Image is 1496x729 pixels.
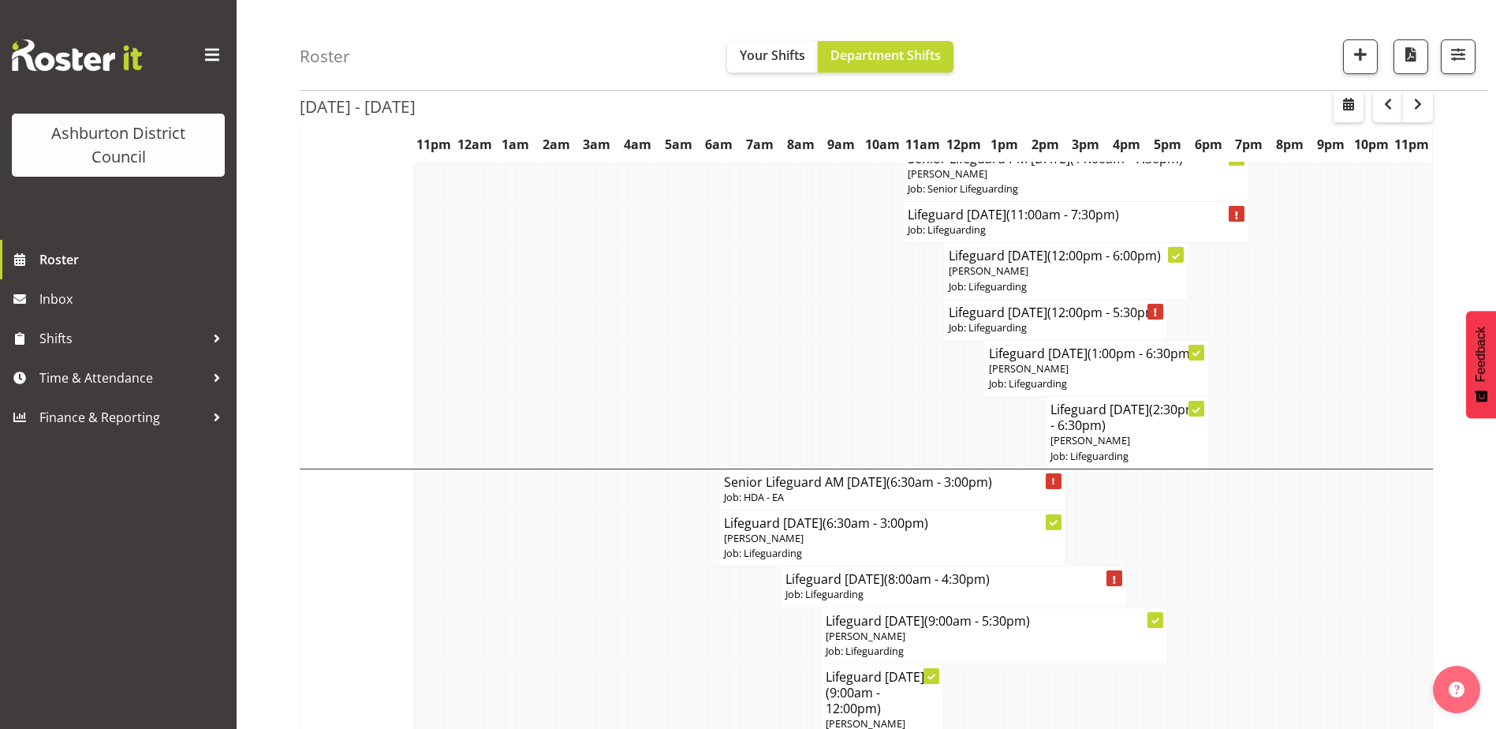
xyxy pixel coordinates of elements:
[39,248,229,271] span: Roster
[1147,126,1188,163] th: 5pm
[949,264,1028,278] span: [PERSON_NAME]
[1392,126,1433,163] th: 11pm
[949,305,1162,320] h4: Lifeguard [DATE]
[1334,91,1364,122] button: Select a specific date within the roster.
[785,571,1121,587] h4: Lifeguard [DATE]
[617,126,658,163] th: 4am
[1050,433,1130,447] span: [PERSON_NAME]
[826,684,881,717] span: (9:00am - 12:00pm)
[1449,682,1464,697] img: help-xxl-2.png
[724,515,1060,531] h4: Lifeguard [DATE]
[902,126,943,163] th: 11am
[908,222,1244,237] p: Job: Lifeguarding
[699,126,740,163] th: 6am
[454,126,495,163] th: 12am
[943,126,984,163] th: 12pm
[1351,126,1392,163] th: 10pm
[1087,345,1194,362] span: (1:00pm - 6:30pm)
[818,41,953,73] button: Department Shifts
[821,126,862,163] th: 9am
[740,126,781,163] th: 7am
[908,151,1244,166] h4: Senior Lifeguard PM [DATE]
[39,327,205,350] span: Shifts
[724,531,804,545] span: [PERSON_NAME]
[989,376,1203,391] p: Job: Lifeguarding
[300,47,350,65] h4: Roster
[39,366,205,390] span: Time & Attendance
[823,514,928,532] span: (6:30am - 3:00pm)
[1047,304,1161,321] span: (12:00pm - 5:30pm)
[39,406,205,429] span: Finance & Reporting
[39,287,229,311] span: Inbox
[830,47,941,64] span: Department Shifts
[1270,126,1311,163] th: 8pm
[1024,126,1065,163] th: 2pm
[1006,206,1119,223] span: (11:00am - 7:30pm)
[826,629,905,643] span: [PERSON_NAME]
[826,669,938,716] h4: Lifeguard [DATE]
[727,41,818,73] button: Your Shifts
[740,47,805,64] span: Your Shifts
[724,474,1060,490] h4: Senior Lifeguard AM [DATE]
[908,166,987,181] span: [PERSON_NAME]
[1047,247,1161,264] span: (12:00pm - 6:00pm)
[724,546,1060,561] p: Job: Lifeguarding
[826,613,1162,629] h4: Lifeguard [DATE]
[576,126,617,163] th: 3am
[1441,39,1475,74] button: Filter Shifts
[1188,126,1229,163] th: 6pm
[1474,327,1488,382] span: Feedback
[908,207,1244,222] h4: Lifeguard [DATE]
[924,612,1030,630] span: (9:00am - 5:30pm)
[949,279,1183,294] p: Job: Lifeguarding
[12,39,142,71] img: Rosterit website logo
[1050,402,1203,433] h4: Lifeguard [DATE]
[300,96,416,117] h2: [DATE] - [DATE]
[1393,39,1428,74] button: Download a PDF of the roster according to the set date range.
[1050,449,1203,464] p: Job: Lifeguarding
[984,126,1025,163] th: 1pm
[886,473,992,491] span: (6:30am - 3:00pm)
[989,346,1203,361] h4: Lifeguard [DATE]
[1106,126,1147,163] th: 4pm
[28,121,209,169] div: Ashburton District Council
[1343,39,1378,74] button: Add a new shift
[908,181,1244,196] p: Job: Senior Lifeguarding
[949,320,1162,335] p: Job: Lifeguarding
[535,126,576,163] th: 2am
[1466,311,1496,418] button: Feedback - Show survey
[724,490,1060,505] p: Job: HDA - EA
[826,644,1162,659] p: Job: Lifeguarding
[1310,126,1351,163] th: 9pm
[949,248,1183,264] h4: Lifeguard [DATE]
[494,126,535,163] th: 1am
[989,361,1069,376] span: [PERSON_NAME]
[785,587,1121,602] p: Job: Lifeguarding
[780,126,821,163] th: 8am
[1229,126,1270,163] th: 7pm
[884,570,990,588] span: (8:00am - 4:30pm)
[413,126,454,163] th: 11pm
[658,126,699,163] th: 5am
[1065,126,1106,163] th: 3pm
[1050,401,1197,434] span: (2:30pm - 6:30pm)
[862,126,903,163] th: 10am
